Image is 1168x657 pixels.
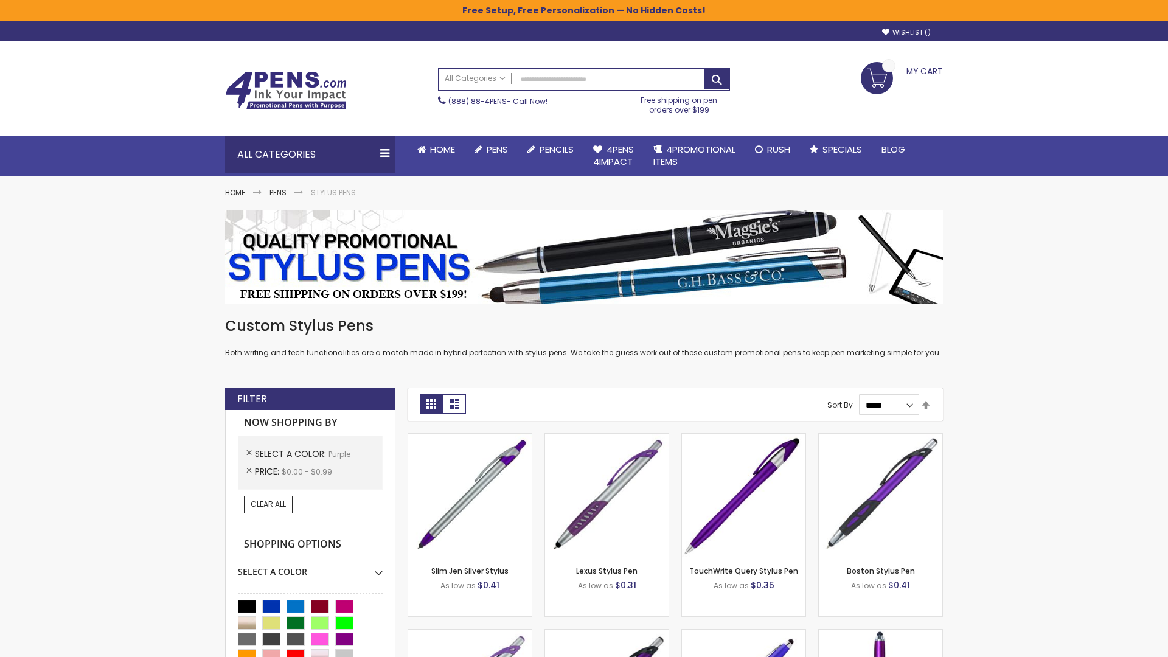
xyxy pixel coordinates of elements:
[545,433,669,443] a: Lexus Stylus Pen-Purple
[689,566,798,576] a: TouchWrite Query Stylus Pen
[819,629,942,639] a: TouchWrite Command Stylus Pen-Purple
[238,557,383,578] div: Select A Color
[682,434,805,557] img: TouchWrite Query Stylus Pen-Purple
[465,136,518,163] a: Pens
[225,136,395,173] div: All Categories
[225,210,943,304] img: Stylus Pens
[644,136,745,176] a: 4PROMOTIONALITEMS
[872,136,915,163] a: Blog
[827,400,853,410] label: Sort By
[255,465,282,478] span: Price
[445,74,506,83] span: All Categories
[518,136,583,163] a: Pencils
[881,143,905,156] span: Blog
[408,433,532,443] a: Slim Jen Silver Stylus-Purple
[714,580,749,591] span: As low as
[847,566,915,576] a: Boston Stylus Pen
[311,187,356,198] strong: Stylus Pens
[545,629,669,639] a: Lexus Metallic Stylus Pen-Purple
[238,532,383,558] strong: Shopping Options
[882,28,931,37] a: Wishlist
[225,316,943,358] div: Both writing and tech functionalities are a match made in hybrid perfection with stylus pens. We ...
[487,143,508,156] span: Pens
[819,433,942,443] a: Boston Stylus Pen-Purple
[408,434,532,557] img: Slim Jen Silver Stylus-Purple
[745,136,800,163] a: Rush
[420,394,443,414] strong: Grid
[328,449,350,459] span: Purple
[408,136,465,163] a: Home
[478,579,499,591] span: $0.41
[225,187,245,198] a: Home
[225,316,943,336] h1: Custom Stylus Pens
[244,496,293,513] a: Clear All
[440,580,476,591] span: As low as
[282,467,332,477] span: $0.00 - $0.99
[269,187,287,198] a: Pens
[408,629,532,639] a: Boston Silver Stylus Pen-Purple
[682,629,805,639] a: Sierra Stylus Twist Pen-Purple
[851,580,886,591] span: As low as
[800,136,872,163] a: Specials
[615,579,636,591] span: $0.31
[448,96,547,106] span: - Call Now!
[653,143,735,168] span: 4PROMOTIONAL ITEMS
[430,143,455,156] span: Home
[540,143,574,156] span: Pencils
[431,566,509,576] a: Slim Jen Silver Stylus
[439,69,512,89] a: All Categories
[448,96,507,106] a: (888) 88-4PENS
[255,448,328,460] span: Select A Color
[578,580,613,591] span: As low as
[576,566,638,576] a: Lexus Stylus Pen
[545,434,669,557] img: Lexus Stylus Pen-Purple
[628,91,731,115] div: Free shipping on pen orders over $199
[225,71,347,110] img: 4Pens Custom Pens and Promotional Products
[251,499,286,509] span: Clear All
[888,579,910,591] span: $0.41
[767,143,790,156] span: Rush
[237,392,267,406] strong: Filter
[238,410,383,436] strong: Now Shopping by
[751,579,774,591] span: $0.35
[822,143,862,156] span: Specials
[819,434,942,557] img: Boston Stylus Pen-Purple
[682,433,805,443] a: TouchWrite Query Stylus Pen-Purple
[583,136,644,176] a: 4Pens4impact
[593,143,634,168] span: 4Pens 4impact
